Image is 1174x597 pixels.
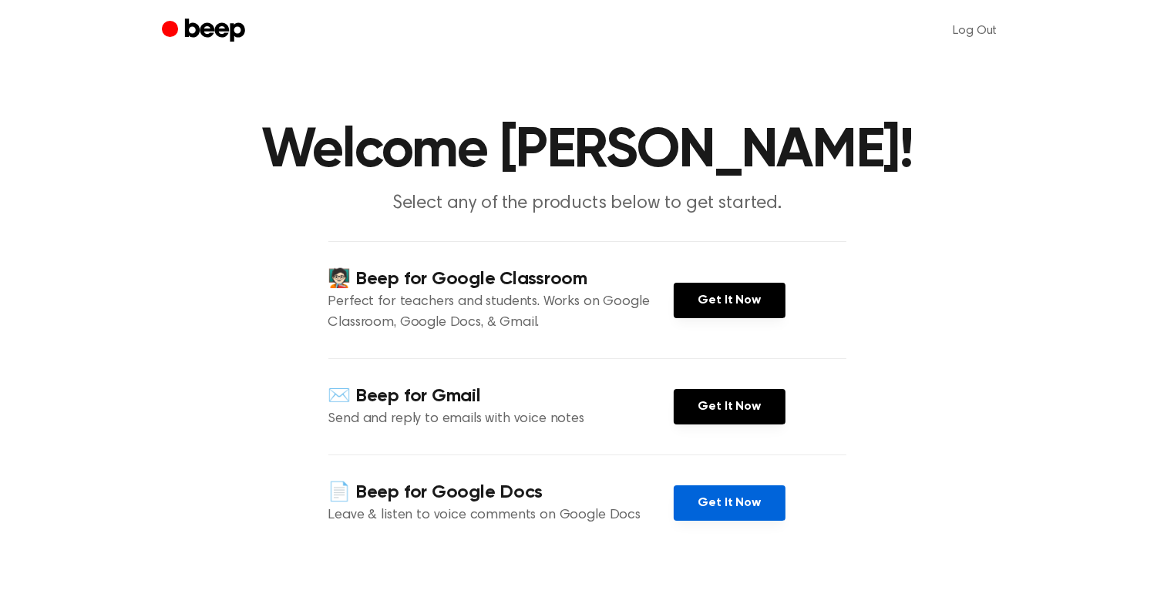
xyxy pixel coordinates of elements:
h4: ✉️ Beep for Gmail [328,384,674,409]
h4: 🧑🏻‍🏫 Beep for Google Classroom [328,267,674,292]
p: Send and reply to emails with voice notes [328,409,674,430]
a: Get It Now [674,283,785,318]
a: Get It Now [674,485,785,521]
a: Log Out [938,12,1013,49]
a: Beep [162,16,249,46]
p: Perfect for teachers and students. Works on Google Classroom, Google Docs, & Gmail. [328,292,674,334]
p: Select any of the products below to get started. [291,191,883,216]
h1: Welcome [PERSON_NAME]! [193,123,982,179]
p: Leave & listen to voice comments on Google Docs [328,505,674,526]
h4: 📄 Beep for Google Docs [328,480,674,505]
a: Get It Now [674,389,785,424]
